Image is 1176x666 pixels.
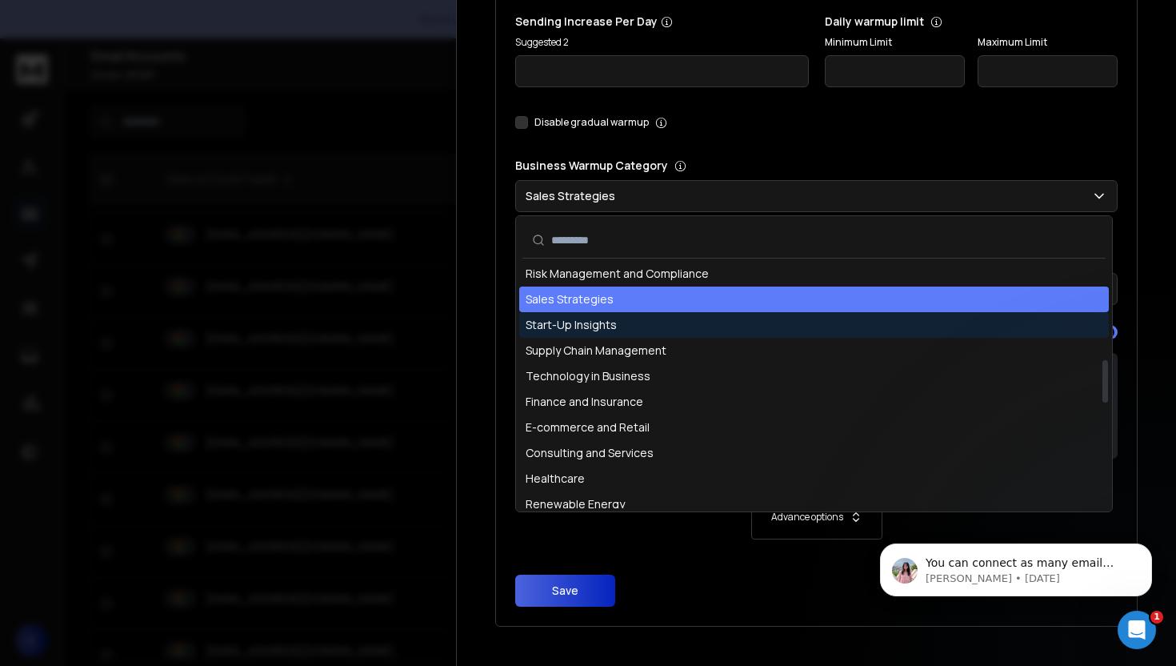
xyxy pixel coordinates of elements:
span: 1 [1150,611,1163,624]
span: Consulting and Services [526,445,654,461]
span: Sales Strategies [526,291,614,307]
span: Technology in Business [526,368,650,384]
span: Risk Management and Compliance [526,266,709,282]
span: Finance and Insurance [526,394,643,410]
span: Renewable Energy [526,496,625,512]
span: E-commerce and Retail [526,419,650,435]
iframe: Intercom notifications message [856,510,1176,623]
span: Start-Up Insights [526,317,617,333]
span: Healthcare [526,471,585,487]
iframe: Intercom live chat [1118,611,1156,649]
span: Supply Chain Management [526,343,666,359]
